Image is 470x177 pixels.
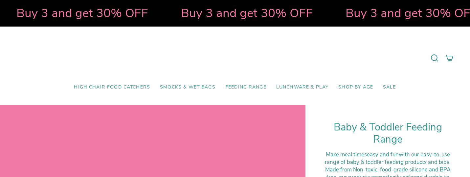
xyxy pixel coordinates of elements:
a: High Chair Food Catchers [69,80,155,95]
a: SALE [378,80,401,95]
a: Shop by Age [333,80,378,95]
strong: Buy 3 and get 30% OFF [180,5,311,21]
strong: easy and fun [367,151,399,158]
span: Smocks & Wet Bags [160,85,215,90]
a: Smocks & Wet Bags [155,80,220,95]
a: Feeding Range [220,80,271,95]
span: High Chair Food Catchers [74,85,150,90]
span: Lunchware & Play [276,85,328,90]
a: Lunchware & Play [271,80,333,95]
div: Make meal times with our easy-to-use range of baby & toddler feeding products and bibs. [322,151,454,166]
a: Mumma’s Little Helpers [178,36,292,80]
span: Feeding Range [225,85,266,90]
strong: Buy 3 and get 30% OFF [15,5,147,21]
h1: Baby & Toddler Feeding Range [322,121,454,146]
span: SALE [383,85,396,90]
span: Shop by Age [338,85,373,90]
